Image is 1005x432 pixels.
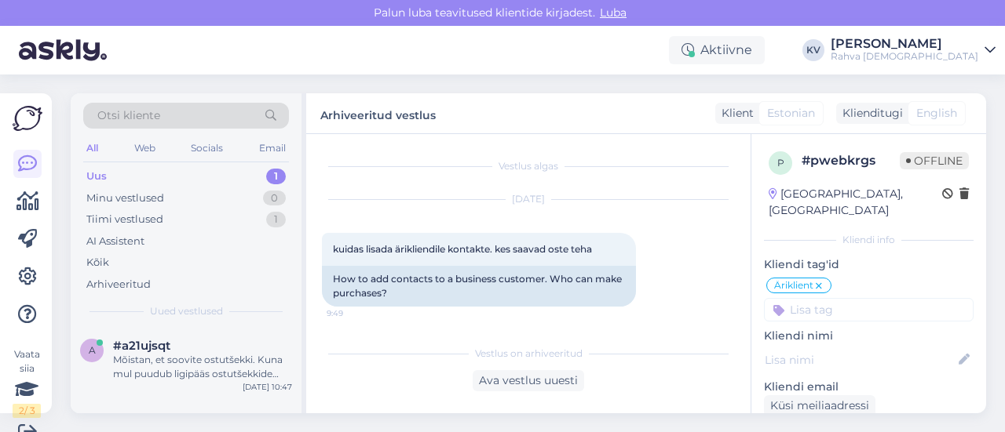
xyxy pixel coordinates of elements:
[266,169,286,184] div: 1
[831,38,996,63] a: [PERSON_NAME]Rahva [DEMOGRAPHIC_DATA]
[764,379,974,395] p: Kliendi email
[188,138,226,158] div: Socials
[320,103,436,124] label: Arhiveeritud vestlus
[916,105,957,122] span: English
[13,106,42,131] img: Askly Logo
[131,138,159,158] div: Web
[327,307,386,319] span: 9:49
[769,186,942,219] div: [GEOGRAPHIC_DATA], [GEOGRAPHIC_DATA]
[473,370,584,391] div: Ava vestlus uuesti
[764,328,974,344] p: Kliendi nimi
[333,243,592,255] span: kuidas lisada ärikliendile kontakte. kes saavad oste teha
[256,138,289,158] div: Email
[669,36,765,64] div: Aktiivne
[266,212,286,227] div: 1
[86,234,144,249] div: AI Assistent
[715,105,754,122] div: Klient
[322,266,636,307] div: How to add contacts to a business customer. Who can make purchases?
[86,169,107,184] div: Uus
[836,105,903,122] div: Klienditugi
[97,107,160,124] span: Otsi kliente
[113,339,170,353] span: #a21ujsqt
[831,50,978,63] div: Rahva [DEMOGRAPHIC_DATA]
[900,152,969,169] span: Offline
[322,192,735,206] div: [DATE]
[774,281,813,290] span: Äriklient
[764,298,974,321] input: Lisa tag
[86,191,164,206] div: Minu vestlused
[86,255,109,270] div: Kõik
[83,138,101,158] div: All
[475,347,583,361] span: Vestlus on arhiveeritud
[86,277,151,292] div: Arhiveeritud
[802,151,900,170] div: # pwebkrgs
[113,353,292,381] div: Mõistan, et soovite ostutšekki. Kuna mul puudub ligipääs ostutšekkide genereerimiseks, edastan Te...
[13,347,41,418] div: Vaata siia
[764,395,875,416] div: Küsi meiliaadressi
[764,233,974,247] div: Kliendi info
[595,5,631,20] span: Luba
[150,304,223,318] span: Uued vestlused
[86,212,163,227] div: Tiimi vestlused
[263,191,286,206] div: 0
[243,381,292,393] div: [DATE] 10:47
[765,351,956,368] input: Lisa nimi
[767,105,815,122] span: Estonian
[13,404,41,418] div: 2 / 3
[764,256,974,273] p: Kliendi tag'id
[777,157,784,169] span: p
[89,344,96,356] span: a
[322,159,735,173] div: Vestlus algas
[831,38,978,50] div: [PERSON_NAME]
[802,39,824,61] div: KV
